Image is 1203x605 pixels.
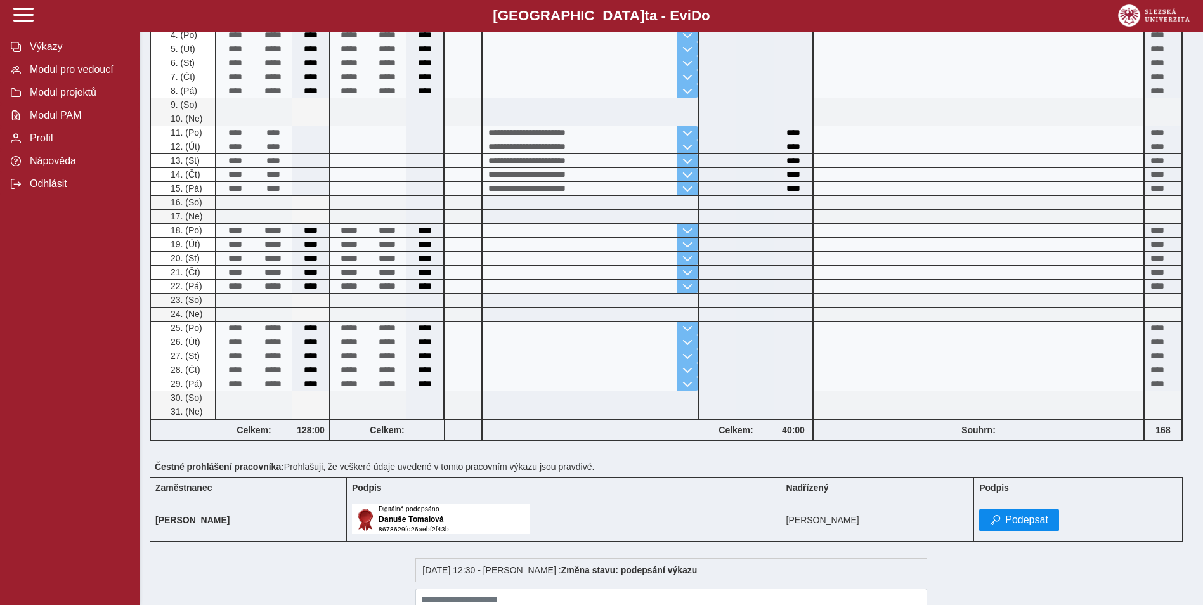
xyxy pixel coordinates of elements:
[168,407,203,417] span: 31. (Ne)
[168,100,197,110] span: 9. (So)
[168,337,200,347] span: 26. (Út)
[644,8,649,23] span: t
[155,483,212,493] b: Zaměstnanec
[168,58,195,68] span: 6. (St)
[168,393,202,403] span: 30. (So)
[168,351,200,361] span: 27. (St)
[168,155,200,166] span: 13. (St)
[168,239,200,249] span: 19. (Út)
[701,8,710,23] span: o
[26,87,129,98] span: Modul projektů
[1118,4,1190,27] img: logo_web_su.png
[168,253,200,263] span: 20. (St)
[168,197,202,207] span: 16. (So)
[216,425,292,435] b: Celkem:
[26,133,129,144] span: Profil
[168,127,202,138] span: 11. (Po)
[1145,425,1181,435] b: 168
[155,515,230,525] b: [PERSON_NAME]
[26,41,129,53] span: Výkazy
[561,565,698,575] b: Změna stavu: podepsání výkazu
[168,225,202,235] span: 18. (Po)
[352,504,530,534] img: Digitálně podepsáno uživatelem
[26,64,129,75] span: Modul pro vedoucí
[168,141,200,152] span: 12. (Út)
[26,110,129,121] span: Modul PAM
[168,365,200,375] span: 28. (Čt)
[774,425,812,435] b: 40:00
[1005,514,1048,526] span: Podepsat
[155,462,284,472] b: Čestné prohlášení pracovníka:
[168,72,195,82] span: 7. (Čt)
[691,8,701,23] span: D
[168,114,203,124] span: 10. (Ne)
[168,267,200,277] span: 21. (Čt)
[292,425,329,435] b: 128:00
[168,183,202,193] span: 15. (Pá)
[26,178,129,190] span: Odhlásit
[698,425,774,435] b: Celkem:
[979,483,1009,493] b: Podpis
[168,86,197,96] span: 8. (Pá)
[168,30,197,40] span: 4. (Po)
[781,498,974,542] td: [PERSON_NAME]
[168,295,202,305] span: 23. (So)
[168,281,202,291] span: 22. (Pá)
[168,379,202,389] span: 29. (Pá)
[979,509,1059,531] button: Podepsat
[352,483,382,493] b: Podpis
[786,483,829,493] b: Nadřízený
[168,169,200,179] span: 14. (Čt)
[38,8,1165,24] b: [GEOGRAPHIC_DATA] a - Evi
[168,309,203,319] span: 24. (Ne)
[330,425,444,435] b: Celkem:
[26,155,129,167] span: Nápověda
[168,211,203,221] span: 17. (Ne)
[168,323,202,333] span: 25. (Po)
[150,457,1193,477] div: Prohlašuji, že veškeré údaje uvedené v tomto pracovním výkazu jsou pravdivé.
[961,425,996,435] b: Souhrn:
[168,44,195,54] span: 5. (Út)
[415,558,927,582] div: [DATE] 12:30 - [PERSON_NAME] :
